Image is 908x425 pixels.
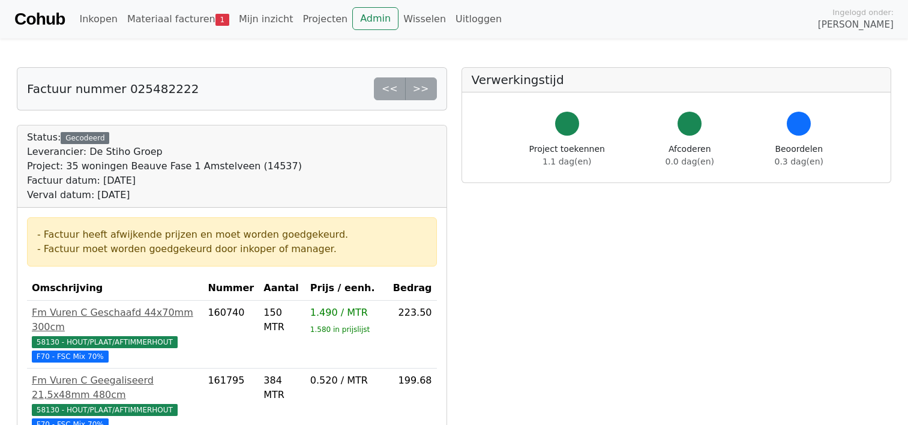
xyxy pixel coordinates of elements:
[388,276,437,301] th: Bedrag
[61,132,109,144] div: Gecodeerd
[32,306,198,334] div: Fm Vuren C Geschaafd 44x70mm 300cm
[472,73,882,87] h5: Verwerkingstijd
[27,173,302,188] div: Factuur datum: [DATE]
[32,336,178,348] span: 58130 - HOUT/PLAAT/AFTIMMERHOUT
[74,7,122,31] a: Inkopen
[14,5,65,34] a: Cohub
[666,143,714,168] div: Afcoderen
[310,325,370,334] sub: 1.580 in prijslijst
[310,306,383,320] div: 1.490 / MTR
[259,276,305,301] th: Aantal
[32,351,109,363] span: F70 - FSC Mix 70%
[27,188,302,202] div: Verval datum: [DATE]
[529,143,605,168] div: Project toekennen
[310,373,383,388] div: 0.520 / MTR
[352,7,398,30] a: Admin
[775,157,823,166] span: 0.3 dag(en)
[27,159,302,173] div: Project: 35 woningen Beauve Fase 1 Amstelveen (14537)
[451,7,507,31] a: Uitloggen
[775,143,823,168] div: Beoordelen
[388,301,437,369] td: 223.50
[27,82,199,96] h5: Factuur nummer 025482222
[32,306,198,363] a: Fm Vuren C Geschaafd 44x70mm 300cm58130 - HOUT/PLAAT/AFTIMMERHOUT F70 - FSC Mix 70%
[32,404,178,416] span: 58130 - HOUT/PLAAT/AFTIMMERHOUT
[818,18,894,32] span: [PERSON_NAME]
[32,373,198,402] div: Fm Vuren C Geegaliseerd 21,5x48mm 480cm
[263,373,301,402] div: 384 MTR
[234,7,298,31] a: Mijn inzicht
[215,14,229,26] span: 1
[37,228,427,242] div: - Factuur heeft afwijkende prijzen en moet worden goedgekeurd.
[203,301,259,369] td: 160740
[305,276,388,301] th: Prijs / eenh.
[122,7,234,31] a: Materiaal facturen1
[27,130,302,202] div: Status:
[27,276,203,301] th: Omschrijving
[666,157,714,166] span: 0.0 dag(en)
[203,276,259,301] th: Nummer
[832,7,894,18] span: Ingelogd onder:
[263,306,301,334] div: 150 MTR
[398,7,451,31] a: Wisselen
[543,157,591,166] span: 1.1 dag(en)
[298,7,352,31] a: Projecten
[37,242,427,256] div: - Factuur moet worden goedgekeurd door inkoper of manager.
[27,145,302,159] div: Leverancier: De Stiho Groep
